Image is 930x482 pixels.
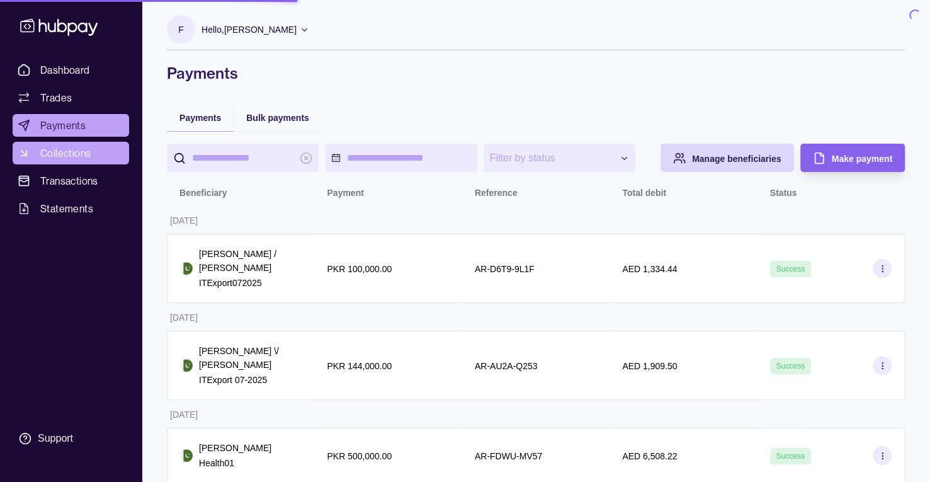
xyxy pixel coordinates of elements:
[170,215,198,226] p: [DATE]
[661,144,794,172] button: Manage beneficiaries
[199,276,302,290] p: ITExport072025
[199,344,302,372] p: [PERSON_NAME] \/ [PERSON_NAME]
[475,264,535,274] p: AR-D6T9-9L1F
[40,62,90,77] span: Dashboard
[40,173,98,188] span: Transactions
[180,449,193,462] img: pk
[13,114,129,137] a: Payments
[622,188,666,198] p: Total debit
[40,90,72,105] span: Trades
[13,86,129,109] a: Trades
[327,361,392,371] p: PKR 144,000.00
[180,262,193,275] img: pk
[776,362,805,370] span: Success
[246,113,309,123] span: Bulk payments
[201,23,297,37] p: Hello, [PERSON_NAME]
[13,197,129,220] a: Statements
[199,441,271,455] p: [PERSON_NAME]
[770,188,797,198] p: Status
[179,113,221,123] span: Payments
[13,425,129,452] a: Support
[13,169,129,192] a: Transactions
[199,247,302,275] p: [PERSON_NAME] / [PERSON_NAME]
[776,452,805,461] span: Success
[327,188,363,198] p: Payment
[327,451,392,461] p: PKR 500,000.00
[40,118,86,133] span: Payments
[800,144,905,172] button: Make payment
[475,188,518,198] p: Reference
[13,142,129,164] a: Collections
[192,144,293,172] input: search
[199,373,302,387] p: ITExport 07-2025
[40,146,91,161] span: Collections
[179,188,227,198] p: Beneficiary
[622,451,677,461] p: AED 6,508.22
[475,451,542,461] p: AR-FDWU-MV57
[832,154,892,164] span: Make payment
[622,361,677,371] p: AED 1,909.50
[199,456,271,470] p: Health01
[40,201,93,216] span: Statements
[38,432,73,445] div: Support
[13,59,129,81] a: Dashboard
[170,410,198,420] p: [DATE]
[180,359,193,372] img: pk
[475,361,538,371] p: AR-AU2A-Q253
[622,264,677,274] p: AED 1,334.44
[692,154,781,164] span: Manage beneficiaries
[776,265,805,273] span: Success
[167,63,905,83] h1: Payments
[170,313,198,323] p: [DATE]
[327,264,392,274] p: PKR 100,000.00
[178,23,184,37] p: F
